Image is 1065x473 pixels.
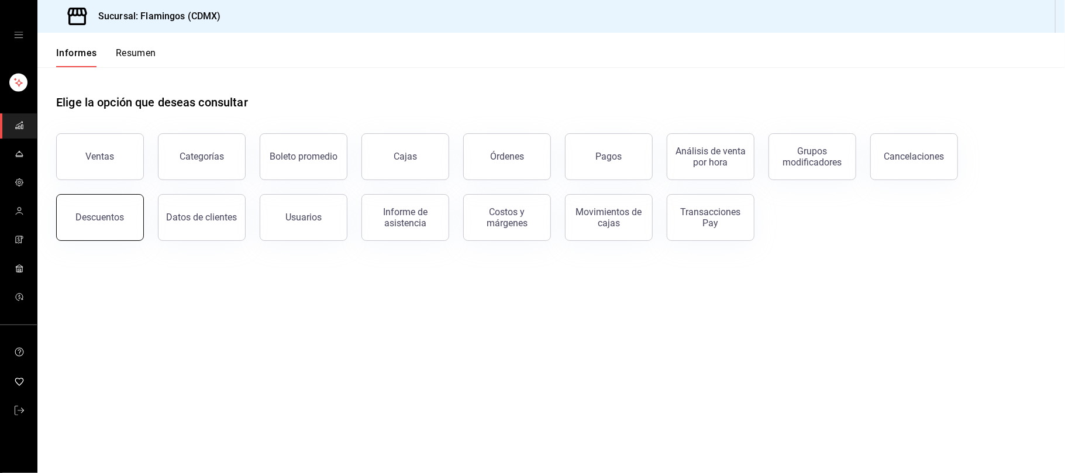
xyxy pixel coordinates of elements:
[565,133,653,180] button: Pagos
[383,206,428,229] font: Informe de asistencia
[463,133,551,180] button: Órdenes
[56,47,97,58] font: Informes
[870,133,958,180] button: Cancelaciones
[487,206,528,229] font: Costos y márgenes
[463,194,551,241] button: Costos y márgenes
[158,133,246,180] button: Categorías
[98,11,220,22] font: Sucursal: Flamingos (CDMX)
[884,151,945,162] font: Cancelaciones
[56,47,156,67] div: pestañas de navegación
[285,212,322,223] font: Usuarios
[116,47,156,58] font: Resumen
[56,95,248,109] font: Elige la opción que deseas consultar
[596,151,622,162] font: Pagos
[56,133,144,180] button: Ventas
[667,194,754,241] button: Transacciones Pay
[667,133,754,180] button: Análisis de venta por hora
[56,194,144,241] button: Descuentos
[270,151,337,162] font: Boleto promedio
[361,194,449,241] button: Informe de asistencia
[180,151,224,162] font: Categorías
[681,206,741,229] font: Transacciones Pay
[565,194,653,241] button: Movimientos de cajas
[394,151,417,162] font: Cajas
[158,194,246,241] button: Datos de clientes
[167,212,237,223] font: Datos de clientes
[361,133,449,180] button: Cajas
[490,151,524,162] font: Órdenes
[675,146,746,168] font: Análisis de venta por hora
[768,133,856,180] button: Grupos modificadores
[576,206,642,229] font: Movimientos de cajas
[86,151,115,162] font: Ventas
[260,133,347,180] button: Boleto promedio
[260,194,347,241] button: Usuarios
[783,146,842,168] font: Grupos modificadores
[14,30,23,40] button: cajón abierto
[76,212,125,223] font: Descuentos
